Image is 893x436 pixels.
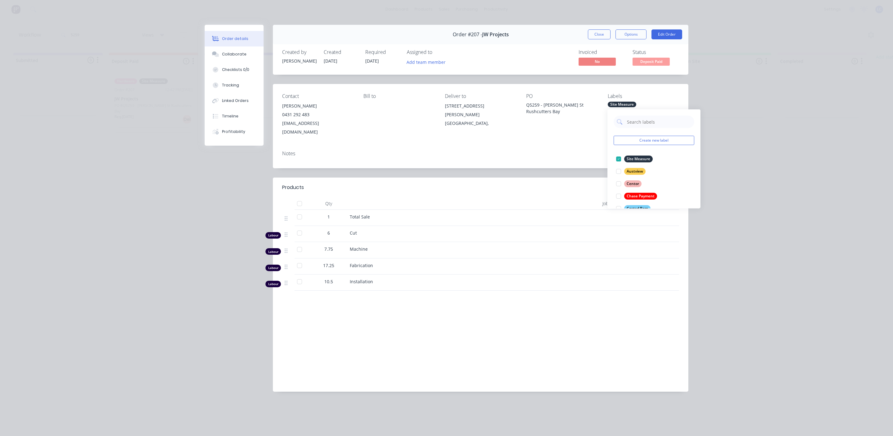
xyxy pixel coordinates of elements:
span: No [579,58,616,65]
span: 6 [327,230,330,236]
button: Linked Orders [205,93,264,108]
div: Bill to [363,93,435,99]
div: [EMAIL_ADDRESS][DOMAIN_NAME] [282,119,353,136]
div: 0431 292 483 [282,110,353,119]
div: Deliver to [445,93,516,99]
button: Add team member [407,58,449,66]
div: Tracking [222,82,239,88]
button: Add team member [403,58,449,66]
div: Labour [265,281,281,287]
div: Contact [282,93,353,99]
span: JW Projects [482,32,509,37]
div: Labour [265,265,281,271]
button: Deposit Paid [633,58,670,67]
div: Products [282,184,304,191]
span: Cut [350,230,357,236]
div: Labels [608,93,679,99]
div: Centor [624,180,642,187]
div: PO [526,93,598,99]
button: Edit Order [651,29,682,39]
button: Close [588,29,611,39]
button: Costed Bom [614,204,653,213]
button: Centor [614,179,644,188]
span: Order #207 - [453,32,482,37]
div: Site Measure [608,102,636,107]
span: Total Sale [350,214,370,220]
div: [GEOGRAPHIC_DATA], [445,119,516,128]
span: 17.25 [323,262,334,269]
input: Search labels [626,116,691,128]
div: [STREET_ADDRESS][PERSON_NAME][GEOGRAPHIC_DATA], [445,102,516,128]
span: Deposit Paid [633,58,670,65]
div: Qty [310,197,347,210]
button: Profitability [205,124,264,139]
button: Create new label [614,136,694,145]
span: Machine [350,246,368,252]
span: 7.75 [324,246,333,252]
div: Job [564,197,611,210]
div: [STREET_ADDRESS][PERSON_NAME] [445,102,516,119]
div: Austview [624,168,646,175]
div: Created [324,49,358,55]
span: Installation [350,279,373,284]
div: Labour [265,248,281,255]
div: Status [633,49,679,55]
div: Collaborate [222,51,247,57]
div: Profitability [222,129,245,134]
div: Required [365,49,399,55]
div: Created by [282,49,316,55]
span: [DATE] [324,58,337,64]
button: Checklists 0/0 [205,62,264,77]
div: [PERSON_NAME] [282,58,316,64]
div: Order details [222,36,248,42]
button: Site Measure [614,155,655,163]
div: Site Measure [624,156,653,162]
div: Notes [282,151,679,156]
div: Q5259 - [PERSON_NAME] St Rushcutters Bay [526,102,598,115]
span: Fabrication [350,262,373,268]
span: [DATE] [365,58,379,64]
div: Chase Payment [624,193,657,200]
div: [PERSON_NAME]0431 292 483[EMAIL_ADDRESS][DOMAIN_NAME] [282,102,353,136]
button: Options [615,29,646,39]
div: Costed Bom [624,205,651,212]
div: Linked Orders [222,98,249,103]
div: [PERSON_NAME] [282,102,353,110]
div: Checklists 0/0 [222,67,249,73]
div: Invoiced [579,49,625,55]
div: Timeline [222,113,238,119]
span: 1 [327,214,330,220]
button: Tracking [205,77,264,93]
span: 10.5 [324,278,333,285]
div: Labour [265,232,281,239]
button: Chase Payment [614,192,660,200]
button: Timeline [205,108,264,124]
button: Order details [205,31,264,46]
div: Assigned to [407,49,469,55]
button: Austview [614,167,648,176]
button: Collaborate [205,46,264,62]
